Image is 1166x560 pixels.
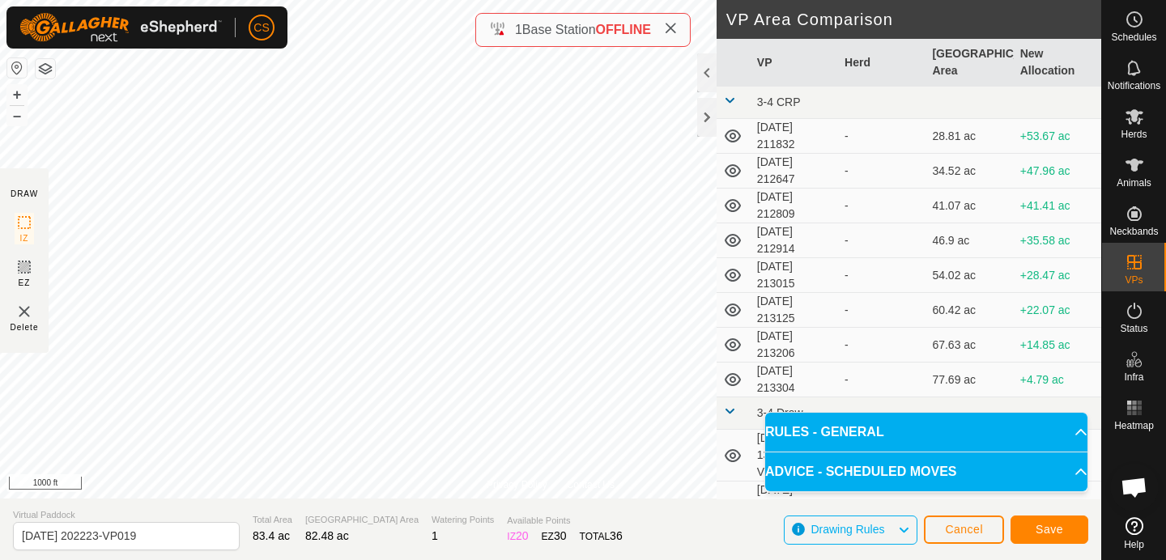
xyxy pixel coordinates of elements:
[845,337,919,354] div: -
[751,482,838,533] td: [DATE] 133614-VP002
[515,23,522,36] span: 1
[1125,275,1143,285] span: VPs
[751,189,838,223] td: [DATE] 212809
[751,119,838,154] td: [DATE] 211832
[926,328,1013,363] td: 67.63 ac
[1124,540,1144,549] span: Help
[1014,223,1101,258] td: +35.58 ac
[845,128,919,145] div: -
[1121,129,1147,139] span: Herds
[751,363,838,397] td: [DATE] 213304
[610,529,623,542] span: 36
[765,452,1087,491] p-accordion-header: ADVICE - SCHEDULED MOVES
[751,258,838,293] td: [DATE] 213015
[751,154,838,189] td: [DATE] 212647
[542,528,567,545] div: EZ
[757,95,801,108] span: 3-4 CRP
[36,59,55,78] button: Map Layers
[926,363,1013,397] td: 77.69 ac
[11,321,39,333] span: Delete
[507,514,622,528] span: Available Points
[1014,363,1101,397] td: +4.79 ac
[845,197,919,214] div: -
[19,277,31,289] span: EZ
[522,23,596,36] span: Base Station
[765,462,956,482] span: ADVICE - SCHEDULED MOVES
[1014,154,1101,189] td: +47.96 ac
[1036,523,1063,536] span: Save
[1011,515,1088,544] button: Save
[1014,258,1101,293] td: +28.47 ac
[926,293,1013,328] td: 60.42 ac
[7,58,27,78] button: Reset Map
[926,189,1013,223] td: 41.07 ac
[1014,328,1101,363] td: +14.85 ac
[7,85,27,104] button: +
[765,413,1087,452] p-accordion-header: RULES - GENERAL
[1014,293,1101,328] td: +22.07 ac
[1114,421,1154,431] span: Heatmap
[751,293,838,328] td: [DATE] 213125
[432,529,438,542] span: 1
[765,422,884,442] span: RULES - GENERAL
[596,23,651,36] span: OFFLINE
[253,529,290,542] span: 83.4 ac
[1117,178,1151,188] span: Animals
[305,513,419,527] span: [GEOGRAPHIC_DATA] Area
[15,302,34,321] img: VP
[945,523,983,536] span: Cancel
[1014,119,1101,154] td: +53.67 ac
[757,406,803,419] span: 3-4 Draw
[13,508,240,522] span: Virtual Paddock
[516,529,529,542] span: 20
[1108,81,1160,91] span: Notifications
[19,13,222,42] img: Gallagher Logo
[838,39,926,87] th: Herd
[1120,324,1147,333] span: Status
[926,258,1013,293] td: 54.02 ac
[1111,32,1156,42] span: Schedules
[924,515,1004,544] button: Cancel
[811,523,884,536] span: Drawing Rules
[305,529,349,542] span: 82.48 ac
[751,430,838,482] td: [DATE] 133614-VP001
[845,498,919,515] div: -
[580,528,623,545] div: TOTAL
[926,223,1013,258] td: 46.9 ac
[845,302,919,319] div: -
[845,232,919,249] div: -
[1110,463,1159,511] div: Open chat
[845,163,919,180] div: -
[926,154,1013,189] td: 34.52 ac
[1109,227,1158,236] span: Neckbands
[20,232,29,244] span: IZ
[726,10,1101,29] h2: VP Area Comparison
[926,39,1013,87] th: [GEOGRAPHIC_DATA] Area
[751,223,838,258] td: [DATE] 212914
[507,528,528,545] div: IZ
[845,371,919,388] div: -
[253,19,269,36] span: CS
[1124,372,1143,382] span: Infra
[1014,39,1101,87] th: New Allocation
[253,513,292,527] span: Total Area
[751,39,838,87] th: VP
[926,119,1013,154] td: 28.81 ac
[751,328,838,363] td: [DATE] 213206
[845,267,919,284] div: -
[1102,511,1166,556] a: Help
[11,188,38,200] div: DRAW
[1014,189,1101,223] td: +41.41 ac
[554,529,567,542] span: 30
[487,477,547,492] a: Privacy Policy
[567,477,615,492] a: Contact Us
[7,106,27,125] button: –
[432,513,494,527] span: Watering Points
